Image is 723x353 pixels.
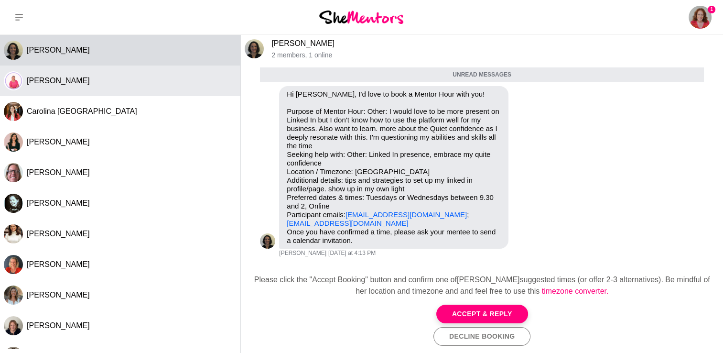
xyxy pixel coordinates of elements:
[433,327,530,346] button: Decline Booking
[287,107,501,228] p: Purpose of Mentor Hour: Other: I would love to be more present on Linked In but I don't know how ...
[4,71,23,90] img: S
[245,39,264,58] img: L
[287,228,501,245] p: Once you have confirmed a time, please ask your mentee to send a calendar invitation.
[4,163,23,182] div: Carin
[4,132,23,152] img: M
[4,102,23,121] img: C
[287,90,501,99] p: Hi [PERSON_NAME], I'd love to book a Mentor Hour with you!
[708,6,715,13] span: 1
[27,107,137,115] span: Carolina [GEOGRAPHIC_DATA]
[27,260,90,268] span: [PERSON_NAME]
[542,287,609,295] a: timezone converter.
[4,224,23,243] img: A
[260,67,704,83] div: Unread messages
[328,250,376,257] time: 2025-10-01T03:13:16.964Z
[279,250,326,257] span: [PERSON_NAME]
[4,41,23,60] div: Laila Punj
[248,274,715,297] div: Please click the "Accept Booking" button and confirm one of [PERSON_NAME] suggested times (or off...
[27,291,90,299] span: [PERSON_NAME]
[27,77,90,85] span: [PERSON_NAME]
[27,230,90,238] span: [PERSON_NAME]
[4,41,23,60] img: L
[4,71,23,90] div: Sandy Hanrahan
[27,321,90,330] span: [PERSON_NAME]
[271,51,719,59] p: 2 members , 1 online
[27,168,90,176] span: [PERSON_NAME]
[319,11,403,23] img: She Mentors Logo
[4,163,23,182] img: C
[27,46,90,54] span: [PERSON_NAME]
[345,210,467,219] a: [EMAIL_ADDRESS][DOMAIN_NAME]
[27,199,90,207] span: [PERSON_NAME]
[4,255,23,274] img: L
[4,194,23,213] div: Paula Kerslake
[4,255,23,274] div: Lesley Auchterlonie
[4,316,23,335] img: N
[271,39,335,47] a: [PERSON_NAME]
[287,219,408,227] a: [EMAIL_ADDRESS][DOMAIN_NAME]
[27,138,90,146] span: [PERSON_NAME]
[260,233,275,249] div: Laila Punj
[4,132,23,152] div: Mariana Queiroz
[689,6,712,29] a: Carmel Murphy1
[4,286,23,305] img: A
[689,6,712,29] img: Carmel Murphy
[4,316,23,335] div: Nicole
[245,39,264,58] div: Laila Punj
[4,102,23,121] div: Carolina Portugal
[260,233,275,249] img: L
[4,224,23,243] div: Ashley
[436,305,528,323] button: Accept & Reply
[4,194,23,213] img: P
[4,286,23,305] div: Alicia Visser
